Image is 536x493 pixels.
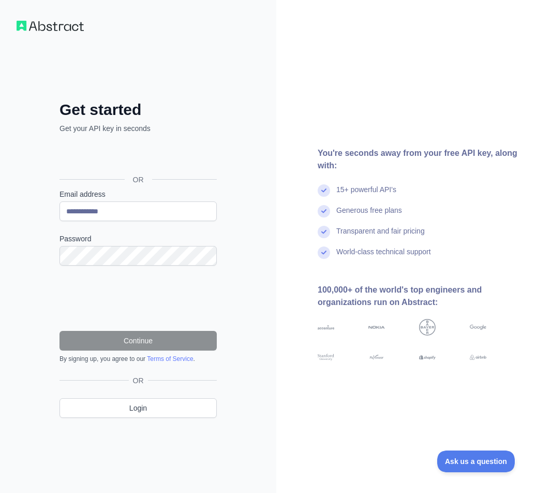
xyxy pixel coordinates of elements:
[470,353,486,361] img: airbnb
[318,184,330,197] img: check mark
[336,226,425,247] div: Transparent and fair pricing
[59,355,217,363] div: By signing up, you agree to our .
[17,21,84,31] img: Workflow
[59,278,217,318] iframe: reCAPTCHA
[54,145,220,168] iframe: Nút Đăng nhập bằng Google
[318,147,519,172] div: You're seconds away from your free API key, along with:
[59,234,217,244] label: Password
[129,375,148,386] span: OR
[318,247,330,259] img: check mark
[437,451,515,472] iframe: Toggle Customer Support
[318,284,519,309] div: 100,000+ of the world's top engineers and organizations run on Abstract:
[336,184,396,205] div: 15+ powerful API's
[318,319,334,336] img: accenture
[419,353,436,361] img: shopify
[59,123,217,134] p: Get your API key in seconds
[318,226,330,238] img: check mark
[368,353,385,361] img: payoneer
[419,319,436,336] img: bayer
[318,205,330,218] img: check mark
[336,205,402,226] div: Generous free plans
[336,247,431,267] div: World-class technical support
[147,355,193,363] a: Terms of Service
[368,319,385,336] img: nokia
[470,319,486,336] img: google
[59,100,217,119] h2: Get started
[59,189,217,199] label: Email address
[125,175,152,185] span: OR
[59,331,217,351] button: Continue
[59,398,217,418] a: Login
[318,353,334,361] img: stanford university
